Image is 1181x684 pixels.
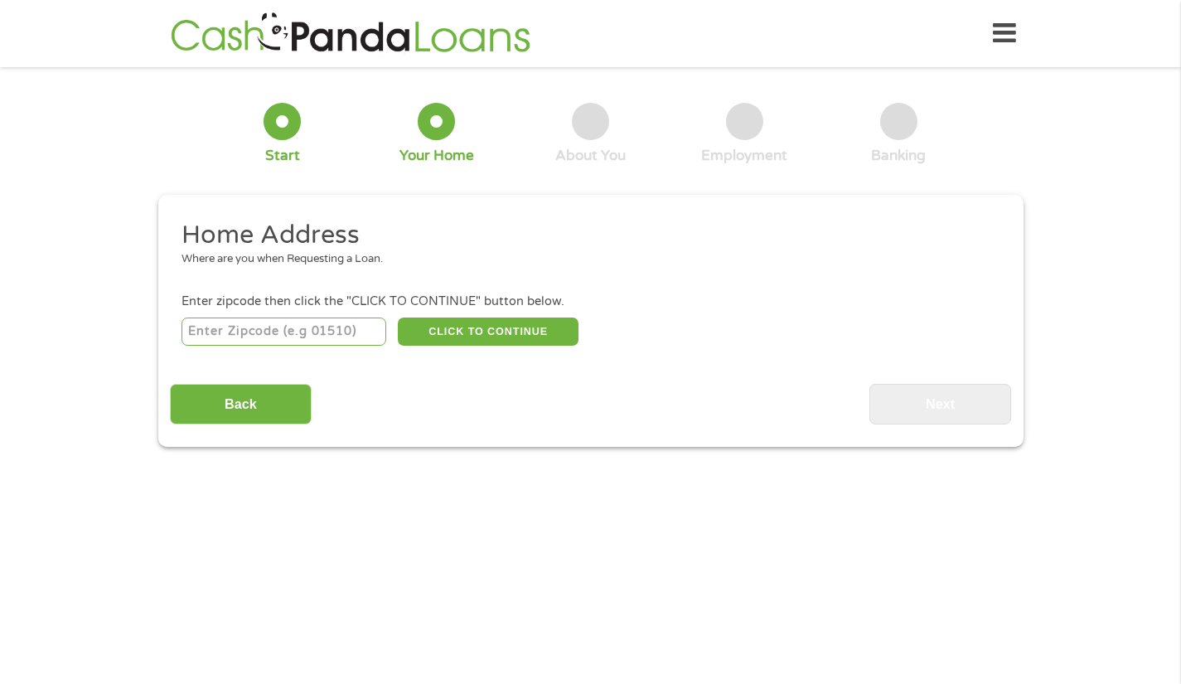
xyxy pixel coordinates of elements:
button: CLICK TO CONTINUE [398,318,578,346]
input: Next [869,384,1011,424]
div: Your Home [399,147,474,165]
input: Enter Zipcode (e.g 01510) [182,318,386,346]
img: GetLoanNow Logo [166,10,535,57]
div: Start [265,147,300,165]
div: Employment [701,147,787,165]
h2: Home Address [182,219,987,252]
input: Back [170,384,312,424]
div: About You [555,147,626,165]
div: Banking [871,147,926,165]
div: Where are you when Requesting a Loan. [182,251,987,268]
div: Enter zipcode then click the "CLICK TO CONTINUE" button below. [182,293,999,311]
